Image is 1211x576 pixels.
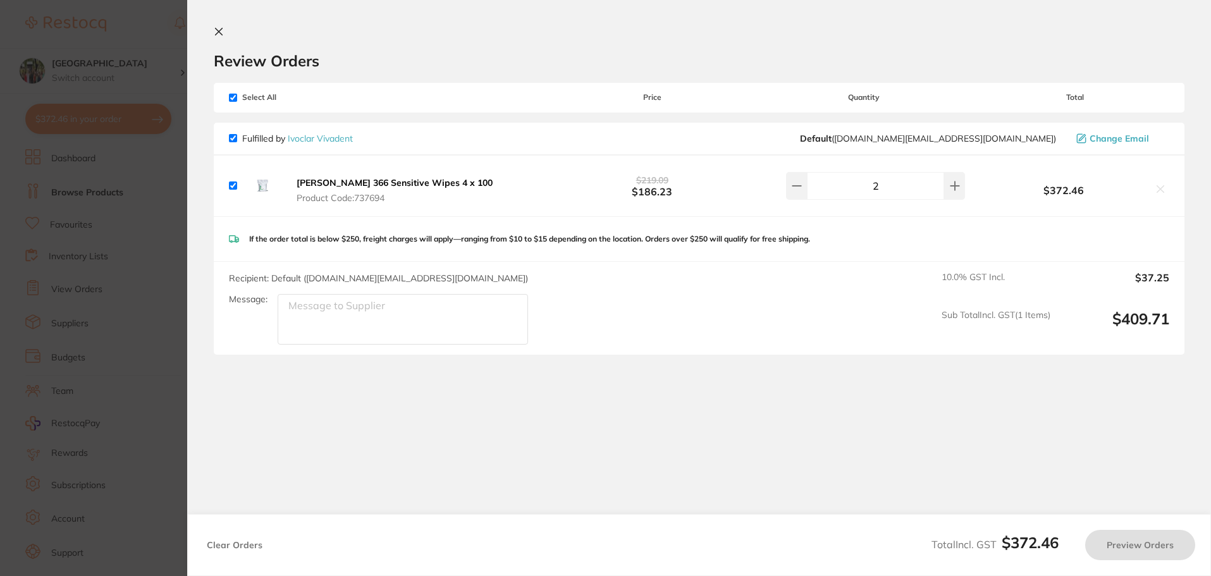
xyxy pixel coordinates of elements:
[288,133,353,144] a: Ivoclar Vivadent
[293,177,496,204] button: [PERSON_NAME] 366 Sensitive Wipes 4 x 100 Product Code:737694
[942,272,1050,300] span: 10.0 % GST Incl.
[746,93,981,102] span: Quantity
[636,175,668,186] span: $219.09
[229,273,528,284] span: Recipient: Default ( [DOMAIN_NAME][EMAIL_ADDRESS][DOMAIN_NAME] )
[800,133,1056,144] span: orders.au@ivoclar.com
[558,174,746,197] b: $186.23
[1073,133,1169,144] button: Change Email
[229,93,355,102] span: Select All
[297,177,493,188] b: [PERSON_NAME] 366 Sensitive Wipes 4 x 100
[1085,530,1195,560] button: Preview Orders
[203,530,266,560] button: Clear Orders
[1090,133,1149,144] span: Change Email
[931,538,1059,551] span: Total Incl. GST
[800,133,832,144] b: Default
[297,193,493,203] span: Product Code: 737694
[981,93,1169,102] span: Total
[242,166,283,206] img: czRham41cw
[1002,533,1059,552] b: $372.46
[981,185,1146,196] b: $372.46
[214,51,1184,70] h2: Review Orders
[1060,272,1169,300] output: $37.25
[558,93,746,102] span: Price
[249,235,810,243] p: If the order total is below $250, freight charges will apply—ranging from $10 to $15 depending on...
[242,133,353,144] p: Fulfilled by
[942,310,1050,345] span: Sub Total Incl. GST ( 1 Items)
[229,294,267,305] label: Message:
[1060,310,1169,345] output: $409.71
